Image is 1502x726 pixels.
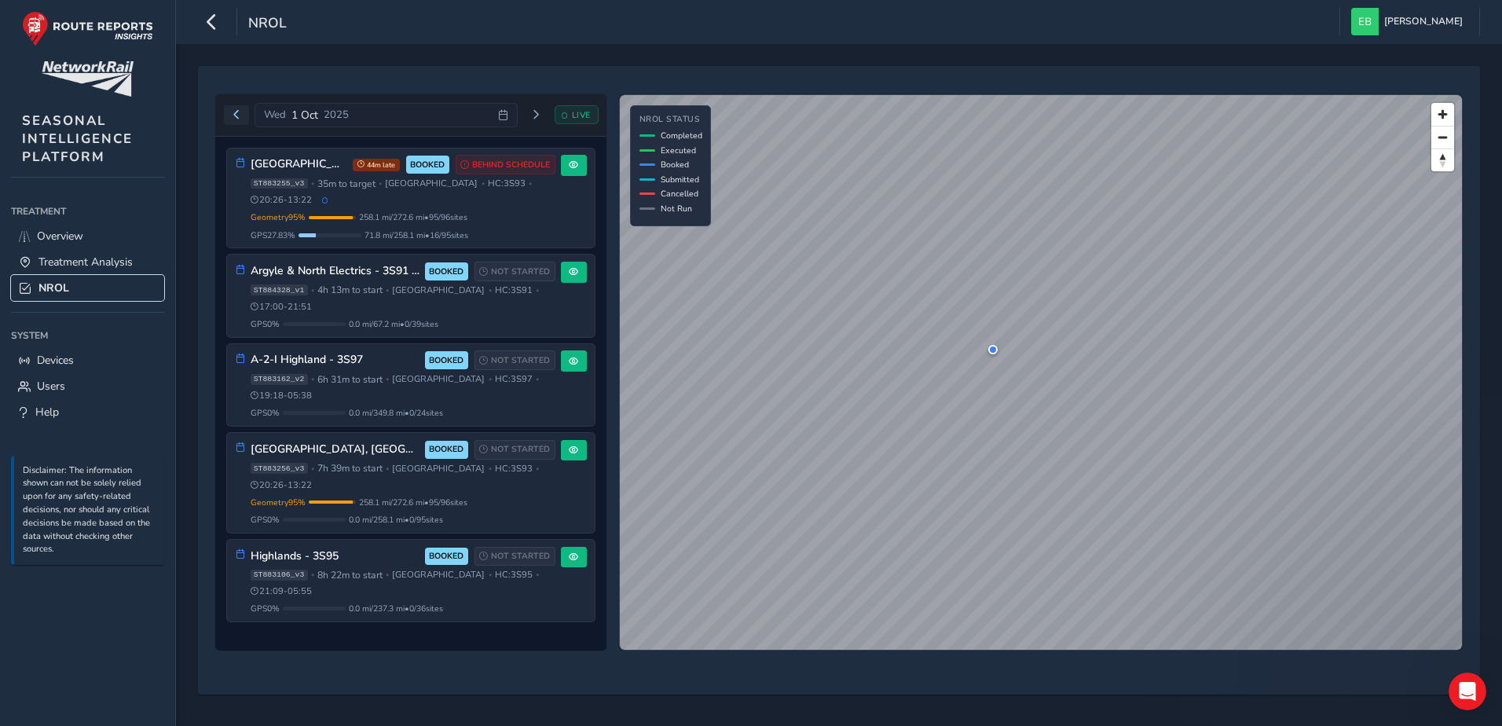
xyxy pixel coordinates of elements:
span: • [386,464,389,473]
h4: NROL Status [639,115,702,125]
span: • [536,464,539,473]
span: • [536,375,539,383]
span: Not Run [661,203,692,214]
span: 2025 [324,108,349,122]
span: • [489,570,492,579]
span: • [386,570,389,579]
span: 20:26 - 13:22 [251,479,313,491]
a: Overview [11,223,164,249]
span: 0.0 mi / 237.3 mi • 0 / 36 sites [349,603,443,614]
span: NOT STARTED [491,266,550,278]
span: [GEOGRAPHIC_DATA] [392,373,485,385]
span: • [311,464,314,473]
span: NOT STARTED [491,354,550,367]
span: Users [37,379,65,394]
span: Cancelled [661,188,698,200]
a: Users [11,373,164,399]
span: HC: 3S91 [495,284,533,296]
h3: A-2-I Highland - 3S97 [251,354,419,367]
span: • [489,464,492,473]
span: 35m to target [317,178,375,190]
button: Zoom in [1431,103,1454,126]
span: 1 Oct [291,108,318,123]
span: BOOKED [410,159,445,171]
span: NROL [248,13,287,35]
span: 19:18 - 05:38 [251,390,313,401]
span: 258.1 mi / 272.6 mi • 95 / 96 sites [359,211,467,223]
a: Help [11,399,164,425]
h3: Highlands - 3S95 [251,550,419,563]
span: BOOKED [429,354,463,367]
span: • [489,286,492,295]
button: Zoom out [1431,126,1454,148]
span: GPS 0 % [251,603,280,614]
span: BOOKED [429,443,463,456]
span: Geometry 95 % [251,497,306,508]
span: Geometry 95 % [251,211,306,223]
a: Treatment Analysis [11,249,164,275]
span: • [311,179,314,188]
span: NROL [38,280,69,295]
span: • [386,375,389,383]
span: Booked [661,159,689,170]
span: HC: 3S97 [495,373,533,385]
span: GPS 0 % [251,318,280,330]
button: Next day [523,105,549,125]
span: HC: 3S93 [495,463,533,475]
span: 258.1 mi / 272.6 mi • 95 / 96 sites [359,497,467,508]
span: • [529,179,532,188]
span: • [536,286,539,295]
span: 0.0 mi / 258.1 mi • 0 / 95 sites [349,514,443,526]
span: 7h 39m to start [317,462,383,475]
span: • [536,570,539,579]
img: rr logo [22,11,153,46]
button: Reset bearing to north [1431,148,1454,171]
span: • [489,375,492,383]
span: Wed [264,108,286,122]
span: Help [35,405,59,420]
span: HC: 3S93 [488,178,526,189]
span: Completed [661,130,702,141]
span: LIVE [572,109,591,121]
span: Treatment Analysis [38,255,133,269]
span: [PERSON_NAME] [1384,8,1463,35]
img: customer logo [42,61,134,97]
span: Overview [37,229,83,244]
span: BEHIND SCHEDULE [472,159,550,171]
h3: [GEOGRAPHIC_DATA], [GEOGRAPHIC_DATA], [GEOGRAPHIC_DATA] 3S93 [251,443,419,456]
span: NOT STARTED [491,443,550,456]
span: 8h 22m to start [317,569,383,581]
span: ST883256_v3 [251,463,308,474]
span: SEASONAL INTELLIGENCE PLATFORM [22,112,133,166]
div: System [11,324,164,347]
iframe: Intercom live chat [1449,673,1486,710]
span: • [311,286,314,295]
span: 20:26 - 13:22 [251,194,313,206]
span: [GEOGRAPHIC_DATA] [385,178,478,189]
span: • [311,375,314,383]
img: diamond-layout [1351,8,1379,35]
span: ST883255_v3 [251,178,308,189]
span: [GEOGRAPHIC_DATA] [392,569,485,581]
div: Treatment [11,200,164,223]
span: 6h 31m to start [317,373,383,386]
a: Devices [11,347,164,373]
span: 4h 13m to start [317,284,383,296]
button: [PERSON_NAME] [1351,8,1468,35]
span: BOOKED [429,550,463,563]
span: GPS 0 % [251,514,280,526]
span: [GEOGRAPHIC_DATA] [392,463,485,475]
span: GPS 27.83 % [251,229,295,241]
span: • [311,570,314,579]
span: 0.0 mi / 67.2 mi • 0 / 39 sites [349,318,438,330]
span: 0.0 mi / 349.8 mi • 0 / 24 sites [349,407,443,419]
span: 71.8 mi / 258.1 mi • 16 / 95 sites [365,229,468,241]
span: HC: 3S95 [495,569,533,581]
span: • [386,286,389,295]
span: Devices [37,353,74,368]
p: Disclaimer: The information shown can not be solely relied upon for any safety-related decisions,... [23,464,156,557]
span: Executed [661,145,696,156]
a: NROL [11,275,164,301]
span: • [482,179,485,188]
span: ST883162_v2 [251,374,308,385]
